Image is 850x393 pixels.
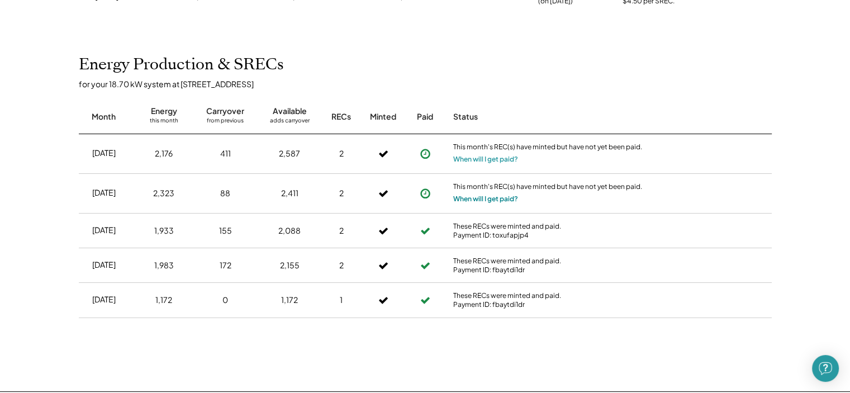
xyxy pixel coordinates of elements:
div: These RECs were minted and paid. Payment ID: fbaytdi1dr [453,291,643,309]
div: 2,411 [281,188,298,199]
div: 2,088 [278,225,301,236]
div: [DATE] [92,225,116,236]
button: When will I get paid? [453,193,518,205]
div: 2 [339,225,344,236]
div: 0 [222,295,228,306]
div: 1 [340,295,343,306]
div: This month's REC(s) have minted but have not yet been paid. [453,143,643,154]
div: adds carryover [270,117,310,128]
div: 1,172 [155,295,172,306]
h2: Energy Production & SRECs [79,55,284,74]
div: 2 [339,260,344,271]
div: 2,587 [279,148,300,159]
div: 1,933 [154,225,174,236]
button: When will I get paid? [453,154,518,165]
div: Status [453,111,643,122]
div: These RECs were minted and paid. Payment ID: fbaytdi1dr [453,257,643,274]
div: this month [150,117,178,128]
div: RECs [331,111,351,122]
div: Available [273,106,307,117]
div: for your 18.70 kW system at [STREET_ADDRESS] [79,79,783,89]
div: This month's REC(s) have minted but have not yet been paid. [453,182,643,193]
div: Month [92,111,116,122]
button: Payment approved, but not yet initiated. [417,185,434,202]
div: Paid [417,111,433,122]
div: 2,155 [280,260,300,271]
div: 172 [220,260,231,271]
button: Payment approved, but not yet initiated. [417,145,434,162]
div: [DATE] [92,259,116,271]
div: 155 [219,225,232,236]
div: These RECs were minted and paid. Payment ID: toxufapjp4 [453,222,643,239]
div: 2,323 [153,188,174,199]
div: [DATE] [92,187,116,198]
div: Minted [370,111,396,122]
div: 1,172 [281,295,298,306]
div: 2,176 [155,148,173,159]
div: 1,983 [154,260,174,271]
div: from previous [207,117,244,128]
div: 2 [339,188,344,199]
div: 2 [339,148,344,159]
div: [DATE] [92,148,116,159]
div: Open Intercom Messenger [812,355,839,382]
div: 88 [220,188,230,199]
div: Carryover [206,106,244,117]
div: 411 [220,148,231,159]
div: [DATE] [92,294,116,305]
div: Energy [151,106,177,117]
